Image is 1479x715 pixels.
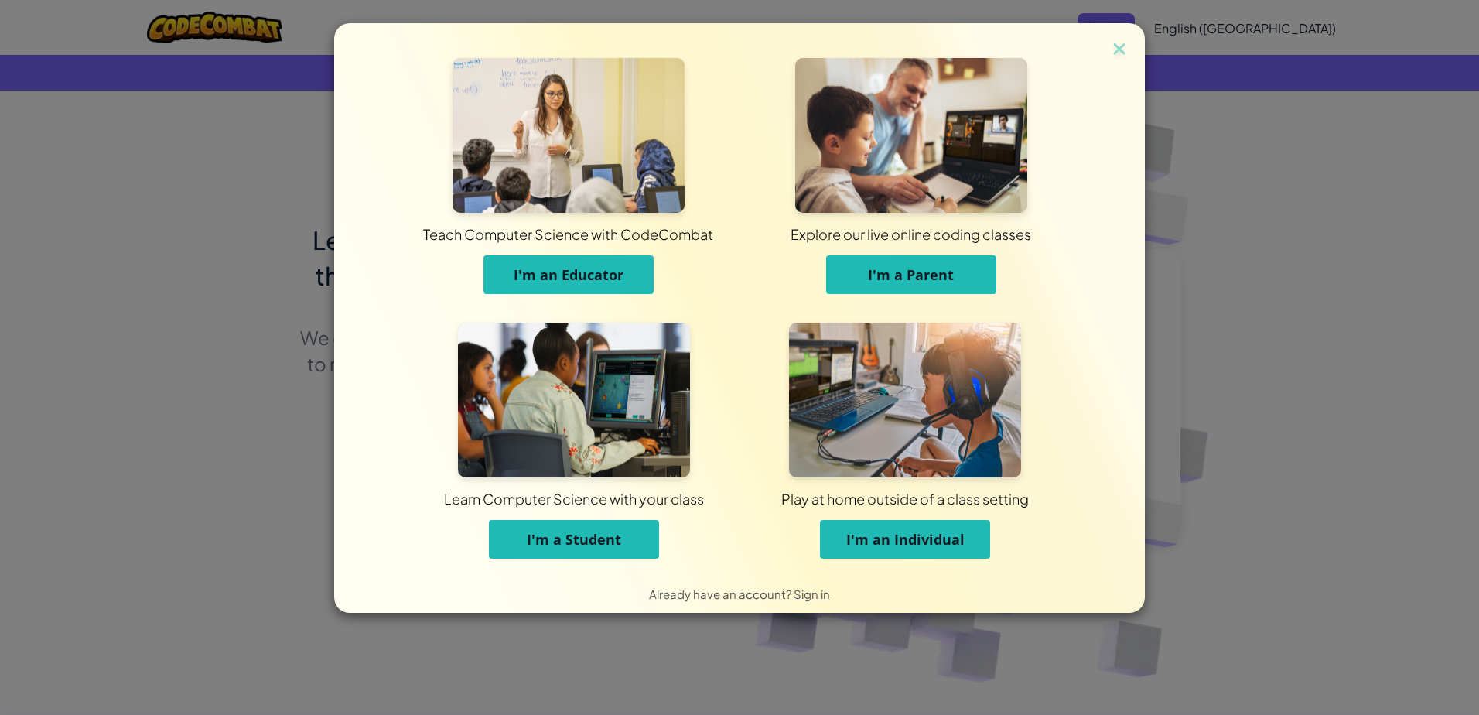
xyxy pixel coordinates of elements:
[795,58,1027,213] img: For Parents
[826,255,996,294] button: I'm a Parent
[483,255,654,294] button: I'm an Educator
[1109,39,1129,62] img: close icon
[846,530,965,549] span: I'm an Individual
[868,265,954,284] span: I'm a Parent
[524,489,1286,508] div: Play at home outside of a class setting
[649,587,794,601] span: Already have an account?
[794,587,830,601] a: Sign in
[789,323,1021,477] img: For Individuals
[458,323,690,477] img: For Students
[820,520,990,559] button: I'm an Individual
[513,224,1309,244] div: Explore our live online coding classes
[489,520,659,559] button: I'm a Student
[527,530,621,549] span: I'm a Student
[453,58,685,213] img: For Educators
[514,265,623,284] span: I'm an Educator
